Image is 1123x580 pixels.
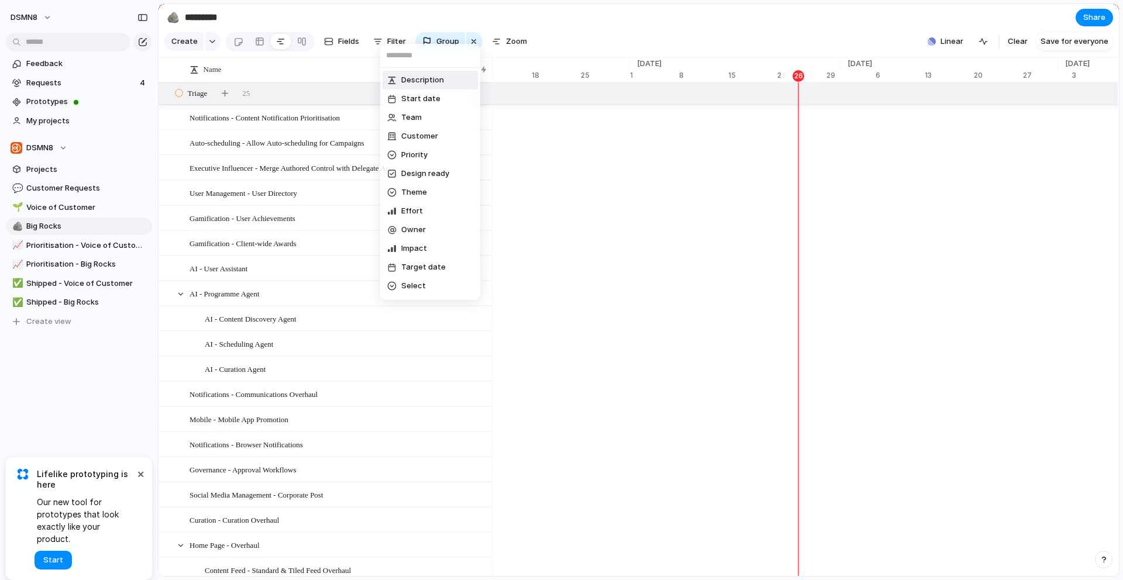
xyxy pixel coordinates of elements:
[401,130,438,142] span: Customer
[401,224,426,236] span: Owner
[401,168,449,179] span: Design ready
[401,112,422,123] span: Team
[401,93,440,105] span: Start date
[401,149,428,161] span: Priority
[401,243,427,254] span: Impact
[401,261,446,273] span: Target date
[401,299,445,310] span: Confidence
[401,205,423,217] span: Effort
[401,187,427,198] span: Theme
[401,280,426,292] span: Select
[401,74,444,86] span: Description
